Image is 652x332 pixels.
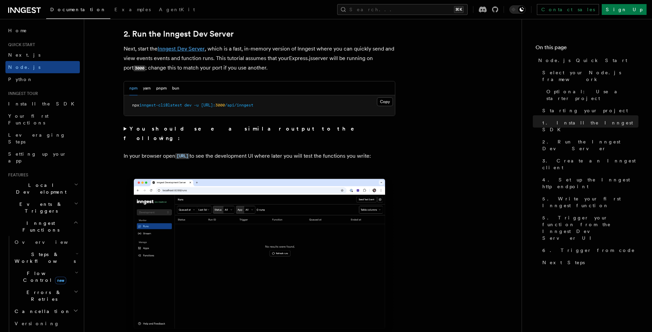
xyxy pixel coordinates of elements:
button: yarn [143,81,151,95]
a: 1. Install the Inngest SDK [540,117,638,136]
a: 5. Write your first Inngest function [540,193,638,212]
span: new [55,277,66,284]
span: Cancellation [12,308,71,315]
a: 2. Run the Inngest Dev Server [540,136,638,155]
span: Select your Node.js framework [542,69,638,83]
span: 2. Run the Inngest Dev Server [542,138,638,152]
a: 4. Set up the Inngest http endpoint [540,174,638,193]
button: Toggle dark mode [509,5,526,14]
a: AgentKit [155,2,199,18]
span: 3. Create an Inngest client [542,157,638,171]
span: Local Development [5,182,74,195]
span: 5. Write your first Inngest function [542,195,638,209]
button: Inngest Functions [5,217,80,236]
span: Inngest Functions [5,220,73,233]
a: Node.js [5,61,80,73]
a: Documentation [46,2,110,19]
span: 4. Set up the Inngest http endpoint [542,176,638,190]
a: Your first Functions [5,110,80,129]
span: Install the SDK [8,101,78,106]
a: Inngest Dev Server [158,45,205,52]
span: 1. Install the Inngest SDK [542,119,638,133]
button: Steps & Workflows [12,248,80,267]
span: Documentation [50,7,106,12]
a: Select your Node.js framework [540,66,638,85]
span: 6. Trigger from code [542,247,635,254]
a: Python [5,73,80,85]
button: Events & Triggers [5,198,80,217]
span: Examples [114,7,151,12]
span: Next.js [8,52,40,58]
a: Starting your project [540,104,638,117]
span: Features [5,172,28,178]
span: npx [132,103,139,108]
span: 3000 [215,103,225,108]
span: Events & Triggers [5,201,74,214]
span: [URL]: [201,103,215,108]
button: Flow Controlnew [12,267,80,286]
a: 6. Trigger from code [540,244,638,256]
a: Overview [12,236,80,248]
a: 2. Run the Inngest Dev Server [124,29,234,39]
h4: On this page [536,43,638,54]
button: Copy [377,97,393,106]
span: Overview [15,239,85,245]
span: Steps & Workflows [12,251,76,265]
a: 3. Create an Inngest client [540,155,638,174]
span: Next Steps [542,259,585,266]
a: Install the SDK [5,98,80,110]
a: Setting up your app [5,148,80,167]
span: Starting your project [542,107,628,114]
a: Optional: Use a starter project [544,85,638,104]
span: Versioning [15,321,59,326]
span: Errors & Retries [12,289,74,302]
button: Local Development [5,179,80,198]
p: In your browser open to see the development UI where later you will test the functions you write: [124,151,395,161]
span: Your first Functions [8,113,49,125]
span: /api/inngest [225,103,253,108]
button: npm [129,81,138,95]
a: Next Steps [540,256,638,269]
a: Home [5,24,80,37]
a: Sign Up [602,4,647,15]
code: 3000 [133,65,145,71]
span: Home [8,27,27,34]
a: Examples [110,2,155,18]
a: Node.js Quick Start [536,54,638,66]
span: Setting up your app [8,151,67,163]
span: Quick start [5,42,35,47]
span: inngest-cli@latest [139,103,182,108]
button: Errors & Retries [12,286,80,305]
a: [URL] [175,153,189,159]
kbd: ⌘K [454,6,464,13]
span: dev [184,103,192,108]
span: AgentKit [159,7,195,12]
summary: You should see a similar output to the following: [124,124,395,143]
button: bun [172,81,179,95]
span: Leveraging Steps [8,132,66,144]
button: Cancellation [12,305,80,317]
a: 5. Trigger your function from the Inngest Dev Server UI [540,212,638,244]
button: Search...⌘K [337,4,468,15]
span: Node.js Quick Start [538,57,627,64]
span: Optional: Use a starter project [546,88,638,102]
a: Next.js [5,49,80,61]
a: Leveraging Steps [5,129,80,148]
span: -u [194,103,199,108]
p: Next, start the , which is a fast, in-memory version of Inngest where you can quickly send and vi... [124,44,395,73]
span: Flow Control [12,270,75,284]
span: Inngest tour [5,91,38,96]
span: 5. Trigger your function from the Inngest Dev Server UI [542,214,638,241]
a: Contact sales [537,4,599,15]
a: Versioning [12,317,80,330]
span: Python [8,77,33,82]
span: Node.js [8,64,40,70]
button: pnpm [156,81,167,95]
strong: You should see a similar output to the following: [124,125,364,141]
